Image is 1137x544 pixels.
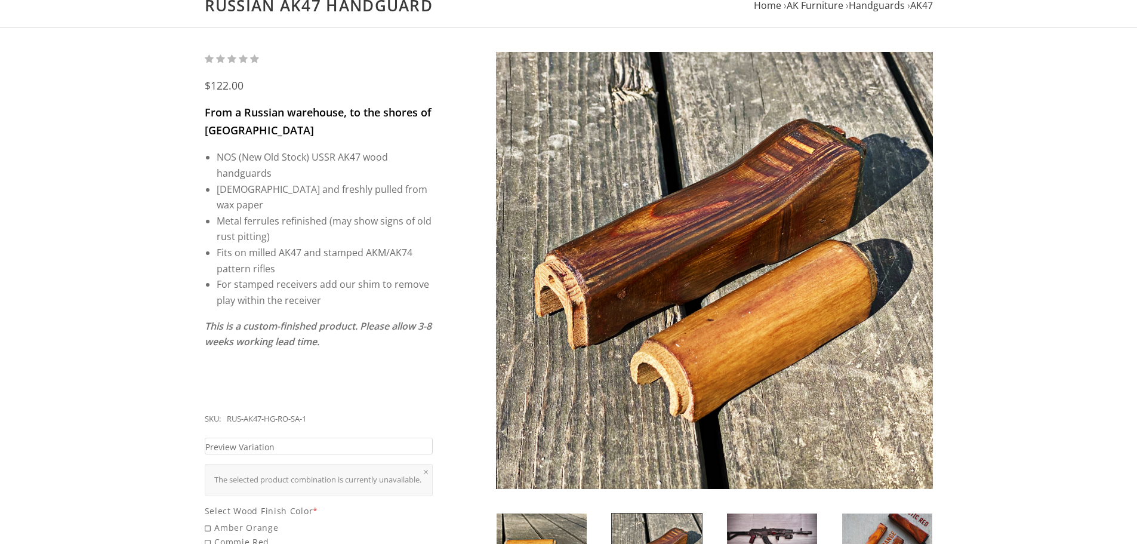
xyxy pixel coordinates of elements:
div: The selected product combination is currently unavailable. [214,474,424,487]
div: Select Wood Finish Color [205,504,433,518]
li: NOS (New Old Stock) USSR AK47 wood handguards [217,149,433,181]
span: Amber Orange [205,521,433,534]
span: $122.00 [205,78,244,93]
div: RUS-AK47-HG-RO-SA-1 [227,413,306,426]
em: This is a custom-finished product. Please allow 3-8 weeks working lead time. [205,319,432,349]
span: Preview Variation [205,440,275,454]
a: × [423,467,429,477]
span: From a Russian warehouse, to the shores of [GEOGRAPHIC_DATA] [205,105,432,137]
span: For stamped receivers add our shim to remove play within the receiver [217,278,429,307]
li: Metal ferrules refinished (may show signs of old rust pitting) [217,213,433,245]
a: Preview Variation [205,438,433,455]
div: SKU: [205,413,221,426]
img: Russian AK47 Handguard [496,52,933,489]
li: Fits on milled AK47 and stamped AKM/AK74 pattern rifles [217,245,433,276]
li: [DEMOGRAPHIC_DATA] and freshly pulled from wax paper [217,182,433,213]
